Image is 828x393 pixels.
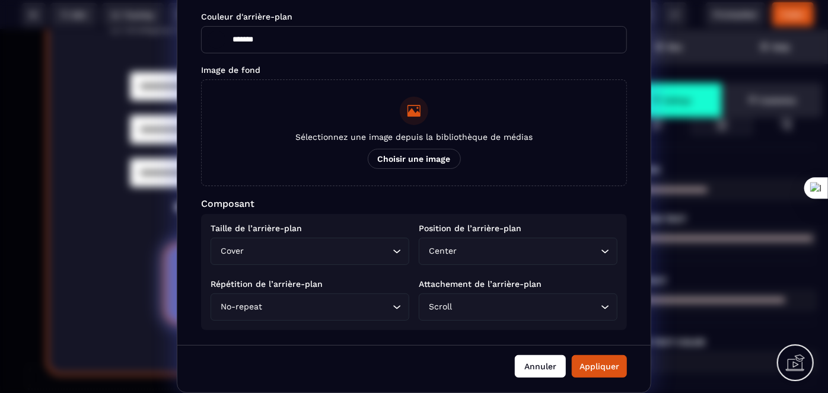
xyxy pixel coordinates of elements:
[201,12,627,21] p: Couleur d'arrière-plan
[211,238,409,265] div: Search for option
[426,245,460,258] span: Center
[211,223,409,233] p: Taille de l’arrière-plan
[211,293,409,321] div: Search for option
[201,65,627,75] p: Image de fond
[419,279,617,289] p: Attachement de l’arrière-plan
[218,245,247,258] span: Cover
[426,301,455,314] span: Scroll
[211,279,409,289] p: Répétition de l’arrière-plan
[218,301,265,314] span: No-repeat
[455,301,598,314] input: Search for option
[419,293,617,321] div: Search for option
[265,301,390,314] input: Search for option
[164,214,451,295] button: Cliquez ici pour recevoir vos conseils personnalisés selon votre profilAinsi que des conseils pou...
[419,238,617,265] div: Search for option
[295,132,533,142] span: Sélectionnez une image depuis la bibliothèque de médias
[201,79,627,186] button: Sélectionnez une image depuis la bibliothèque de médiasChoisir une image
[572,355,627,378] button: Appliquer
[247,245,390,258] input: Search for option
[579,360,619,372] div: Appliquer
[368,149,461,169] span: Choisir une image
[188,175,442,200] label: En cochant cette case je reconnais que mes données sont utilisées pour recevoir des mails de la p...
[515,355,566,378] button: Annuler
[460,245,598,258] input: Search for option
[201,198,627,209] p: Composant
[419,223,617,233] p: Position de l’arrière-plan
